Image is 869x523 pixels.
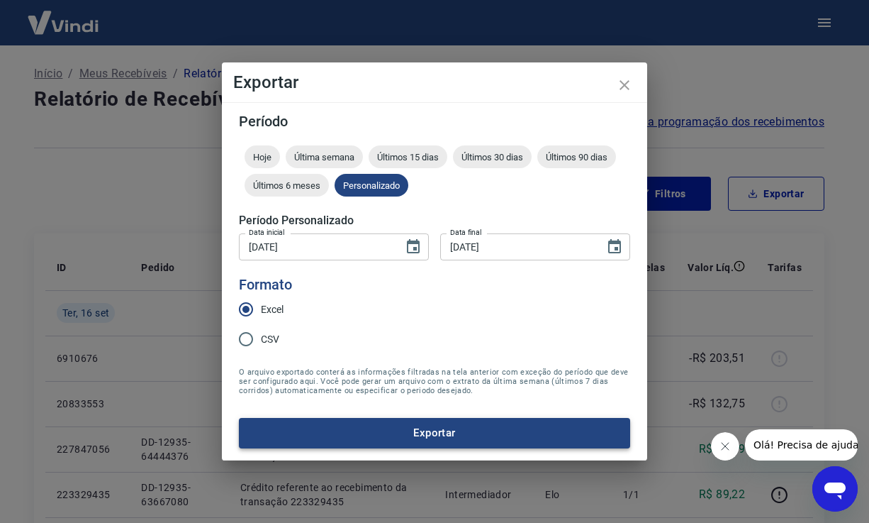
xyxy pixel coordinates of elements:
span: Últimos 30 dias [453,152,532,163]
div: Últimos 15 dias [369,145,447,168]
span: Última semana [286,152,363,163]
h4: Exportar [233,74,636,91]
span: O arquivo exportado conterá as informações filtradas na tela anterior com exceção do período que ... [239,368,630,395]
span: Últimos 15 dias [369,152,447,163]
legend: Formato [239,275,292,295]
span: CSV [261,332,279,347]
span: Personalizado [335,180,408,191]
div: Últimos 30 dias [453,145,532,168]
div: Hoje [245,145,280,168]
button: Choose date, selected date is 16 de set de 2025 [600,233,629,261]
span: Últimos 6 meses [245,180,329,191]
div: Últimos 90 dias [537,145,616,168]
label: Data inicial [249,227,285,238]
iframe: Fechar mensagem [711,432,739,461]
span: Olá! Precisa de ajuda? [9,10,119,21]
input: DD/MM/YYYY [440,233,595,260]
h5: Período Personalizado [239,214,630,228]
iframe: Mensagem da empresa [745,429,858,461]
div: Última semana [286,145,363,168]
button: Exportar [239,418,630,448]
span: Hoje [245,152,280,163]
button: close [607,68,641,102]
button: Choose date, selected date is 15 de set de 2025 [399,233,427,261]
span: Excel [261,302,284,317]
span: Últimos 90 dias [537,152,616,163]
label: Data final [450,227,482,238]
h5: Período [239,114,630,128]
div: Últimos 6 meses [245,174,329,197]
iframe: Botão para abrir a janela de mensagens [812,466,858,512]
div: Personalizado [335,174,408,197]
input: DD/MM/YYYY [239,233,393,260]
